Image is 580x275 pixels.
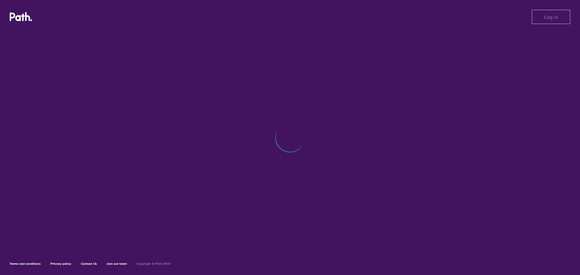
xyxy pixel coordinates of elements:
[532,10,570,24] button: Log in
[137,262,170,266] h6: Copyright © Path 2018
[10,262,41,266] a: Terms and conditions
[81,262,97,266] a: Contact Us
[50,262,71,266] a: Privacy policy
[107,262,127,266] a: Join our team
[544,14,558,20] span: Log in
